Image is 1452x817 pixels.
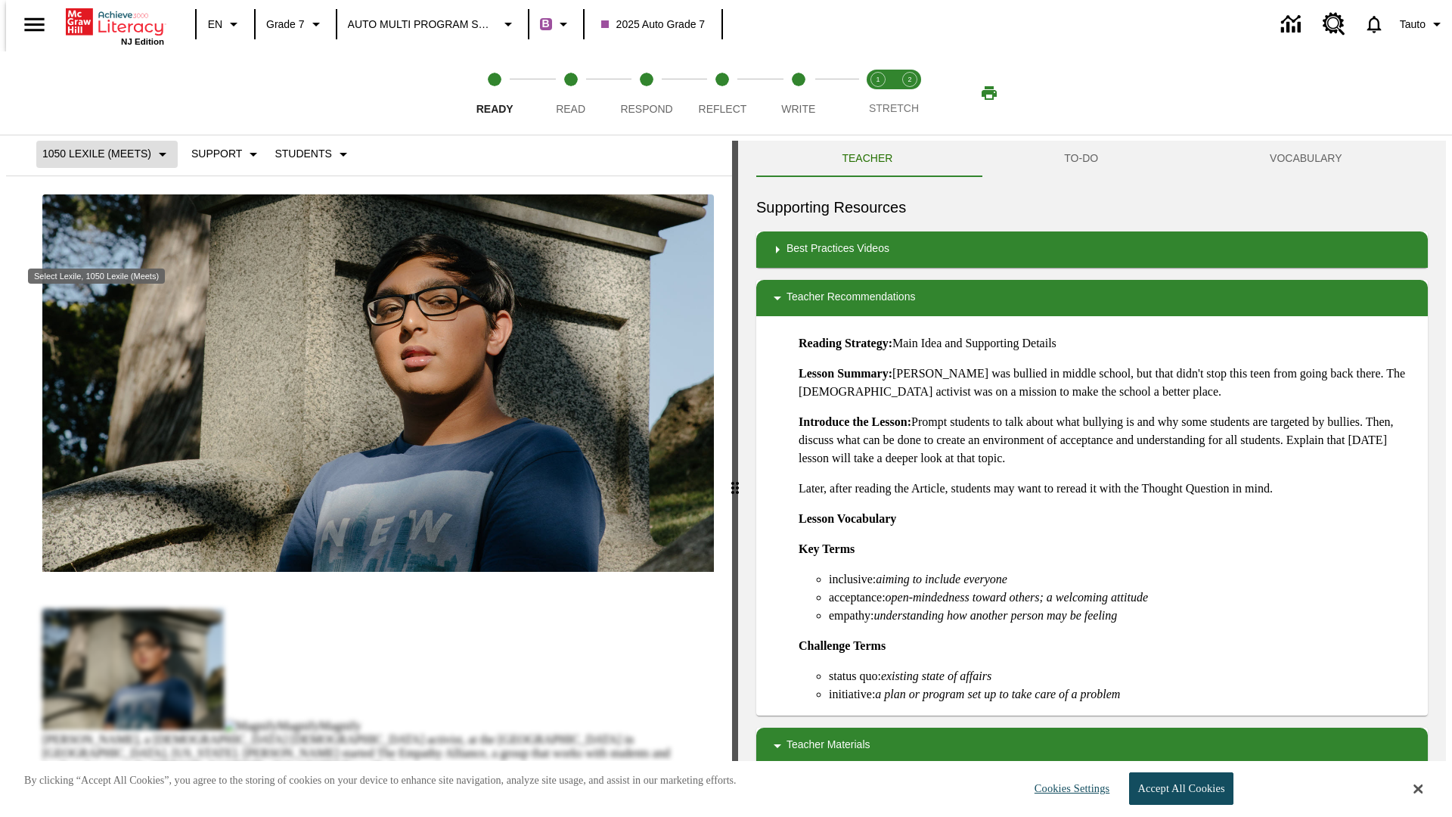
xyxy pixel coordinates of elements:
div: Teacher Materials [756,728,1428,764]
button: Profile/Settings [1394,11,1452,38]
em: understanding how another person may be feeling [874,609,1118,622]
div: Home [66,5,164,46]
em: open-mindedness toward others; a welcoming attitude [886,591,1148,604]
button: Ready step 1 of 5 [451,51,538,135]
button: School: AUTO MULTI PROGRAM SCHOOL, Select your school [342,11,523,38]
div: activity [738,141,1446,817]
p: Prompt students to talk about what bullying is and why some students are targeted by bullies. The... [799,413,1416,468]
button: Accept All Cookies [1129,772,1233,805]
li: status quo: [829,667,1416,685]
strong: Lesson Summary: [799,367,892,380]
a: Notifications [1354,5,1394,44]
span: Write [781,103,815,115]
text: 2 [907,76,911,83]
span: Reflect [699,103,747,115]
button: Write step 5 of 5 [755,51,842,135]
button: Read step 2 of 5 [526,51,614,135]
div: Select Lexile, 1050 Lexile (Meets) [28,269,165,284]
span: AUTO MULTI PROGRAM SCHOOL [348,17,497,33]
button: Language: EN, Select a language [201,11,250,38]
em: aiming to include everyone [876,573,1007,586]
a: Resource Center, Will open in new tab [1314,4,1354,45]
button: Stretch Read step 1 of 2 [856,51,900,135]
span: Read [556,103,585,115]
div: Best Practices Videos [756,231,1428,268]
button: Stretch Respond step 2 of 2 [888,51,932,135]
p: Support [191,146,242,162]
p: Later, after reading the Article, students may want to reread it with the Thought Question in mind. [799,480,1416,498]
li: inclusive: [829,570,1416,589]
p: By clicking “Accept All Cookies”, you agree to the storing of cookies on your device to enhance s... [24,773,737,788]
text: 1 [876,76,880,83]
button: Select Lexile, 1050 Lexile (Meets) [36,141,178,168]
div: reading [6,141,732,809]
p: Teacher Materials [786,737,870,755]
span: B [542,14,550,33]
button: Print [965,79,1013,107]
em: existing state of affairs [881,669,991,682]
button: Respond step 3 of 5 [603,51,690,135]
button: Teacher [756,141,979,177]
strong: Key Terms [799,542,855,555]
span: 2025 Auto Grade 7 [601,17,706,33]
button: VOCABULARY [1184,141,1428,177]
strong: Reading Strategy: [799,337,892,349]
button: Boost Class color is purple. Change class color [534,11,579,38]
img: A teenager is outside sitting near a large headstone in a cemetery. [42,194,714,573]
p: Main Idea and Supporting Details [799,334,1416,353]
button: Grade: Grade 7, Select a grade [260,11,331,38]
button: Cookies Settings [1021,773,1115,804]
p: [PERSON_NAME] was bullied in middle school, but that didn't stop this teen from going back there.... [799,365,1416,401]
div: Press Enter or Spacebar and then press right and left arrow keys to move the slider [732,141,738,817]
span: NJ Edition [121,37,164,46]
span: Ready [476,103,513,115]
button: Select Student [268,141,358,168]
button: Reflect step 4 of 5 [678,51,766,135]
button: Scaffolds, Support [185,141,268,168]
li: initiative: [829,685,1416,704]
span: STRETCH [869,102,919,114]
li: acceptance: [829,589,1416,607]
button: Close [1413,782,1423,796]
p: Best Practices Videos [786,241,889,259]
a: Data Center [1272,4,1314,45]
p: Students [275,146,331,162]
span: Tauto [1400,17,1426,33]
span: EN [208,17,222,33]
strong: Introduce the Lesson: [799,415,911,428]
strong: Challenge Terms [799,639,886,652]
strong: Lesson Vocabulary [799,512,896,525]
button: Open side menu [12,2,57,47]
p: 1050 Lexile (Meets) [42,146,151,162]
p: Teacher Recommendations [786,289,915,307]
em: a plan or program set up to take care of a problem [875,688,1120,701]
h6: Supporting Resources [756,195,1428,219]
button: TO-DO [979,141,1184,177]
li: empathy: [829,607,1416,625]
span: Respond [620,103,672,115]
div: Instructional Panel Tabs [756,141,1428,177]
div: Teacher Recommendations [756,280,1428,316]
span: Grade 7 [266,17,305,33]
